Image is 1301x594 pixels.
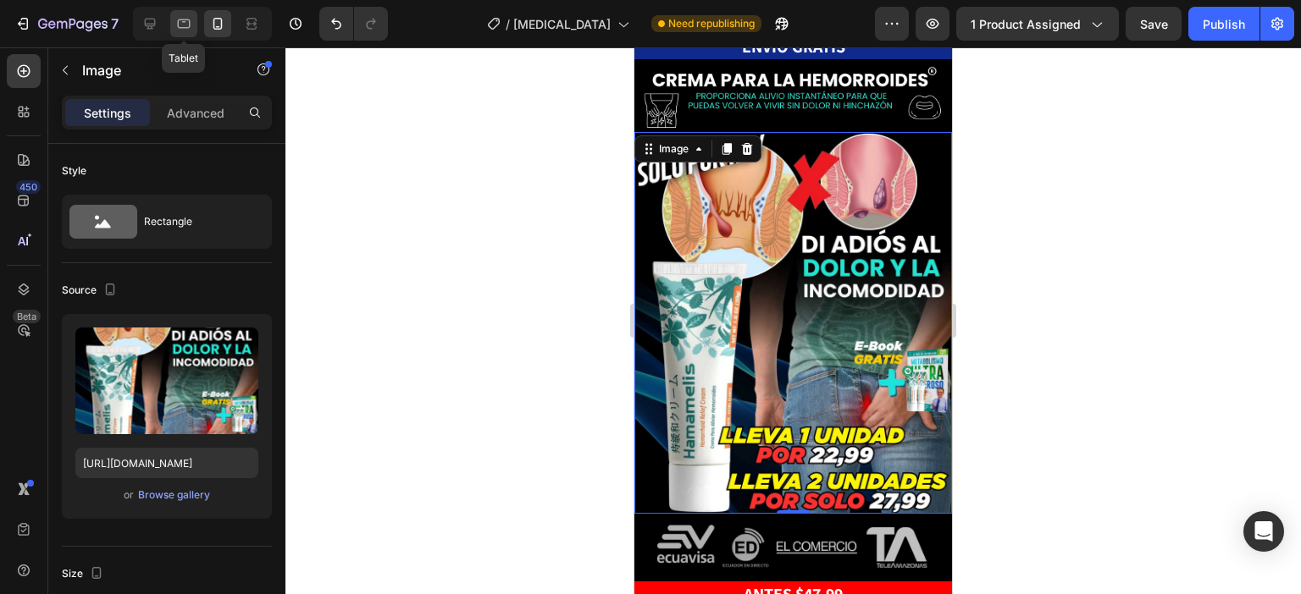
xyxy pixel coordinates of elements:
[62,279,120,302] div: Source
[124,485,134,505] span: or
[1188,7,1259,41] button: Publish
[1203,15,1245,33] div: Publish
[1243,511,1284,552] div: Open Intercom Messenger
[956,7,1119,41] button: 1 product assigned
[668,16,755,31] span: Need republishing
[84,104,131,122] p: Settings
[971,15,1081,33] span: 1 product assigned
[319,7,388,41] div: Undo/Redo
[1126,7,1182,41] button: Save
[634,47,952,594] iframe: Design area
[75,448,258,478] input: https://example.com/image.jpg
[1140,17,1168,31] span: Save
[144,202,247,241] div: Rectangle
[7,7,126,41] button: 7
[75,327,258,434] img: preview-image
[62,163,86,179] div: Style
[82,60,226,80] p: Image
[62,563,107,586] div: Size
[506,15,510,33] span: /
[111,14,119,34] p: 7
[513,15,611,33] span: [MEDICAL_DATA]
[13,310,41,323] div: Beta
[167,104,224,122] p: Advanced
[137,487,211,503] button: Browse gallery
[109,536,208,558] strong: ANTES $47,99
[16,180,41,194] div: 450
[138,487,210,503] div: Browse gallery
